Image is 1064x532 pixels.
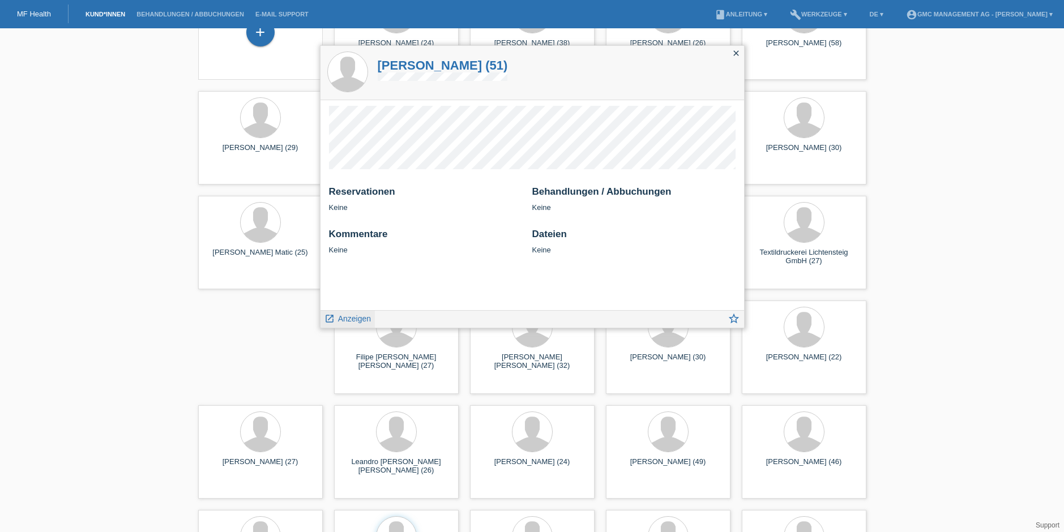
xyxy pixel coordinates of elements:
[715,9,726,20] i: book
[17,10,51,18] a: MF Health
[131,11,250,18] a: Behandlungen / Abbuchungen
[247,23,274,42] div: Kund*in hinzufügen
[532,229,736,254] div: Keine
[80,11,131,18] a: Kund*innen
[615,353,721,371] div: [PERSON_NAME] (30)
[751,353,857,371] div: [PERSON_NAME] (22)
[479,457,586,475] div: [PERSON_NAME] (24)
[324,311,371,325] a: launch Anzeigen
[479,38,586,57] div: [PERSON_NAME] (38)
[532,229,736,246] h2: Dateien
[784,11,853,18] a: buildWerkzeuge ▾
[250,11,314,18] a: E-Mail Support
[479,353,586,371] div: [PERSON_NAME] [PERSON_NAME] (32)
[329,229,524,246] h2: Kommentare
[1036,521,1059,529] a: Support
[329,186,524,212] div: Keine
[343,38,450,57] div: [PERSON_NAME] (24)
[751,457,857,475] div: [PERSON_NAME] (46)
[207,248,314,266] div: [PERSON_NAME] Matic (25)
[728,314,740,328] a: star_border
[343,353,450,371] div: Filipe [PERSON_NAME] [PERSON_NAME] (27)
[207,143,314,161] div: [PERSON_NAME] (29)
[615,38,721,57] div: [PERSON_NAME] (26)
[324,314,335,324] i: launch
[751,143,857,161] div: [PERSON_NAME] (30)
[329,229,524,254] div: Keine
[378,58,508,72] a: [PERSON_NAME] (51)
[343,457,450,475] div: Leandro [PERSON_NAME] [PERSON_NAME] (26)
[709,11,773,18] a: bookAnleitung ▾
[615,457,721,475] div: [PERSON_NAME] (49)
[906,9,917,20] i: account_circle
[532,186,736,212] div: Keine
[900,11,1058,18] a: account_circleGMC Management AG - [PERSON_NAME] ▾
[207,457,314,475] div: [PERSON_NAME] (27)
[532,186,736,203] h2: Behandlungen / Abbuchungen
[751,248,857,266] div: Textildruckerei Lichtensteig GmbH (27)
[728,312,740,325] i: star_border
[790,9,801,20] i: build
[864,11,889,18] a: DE ▾
[329,186,524,203] h2: Reservationen
[732,49,741,58] i: close
[338,314,371,323] span: Anzeigen
[751,38,857,57] div: [PERSON_NAME] (58)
